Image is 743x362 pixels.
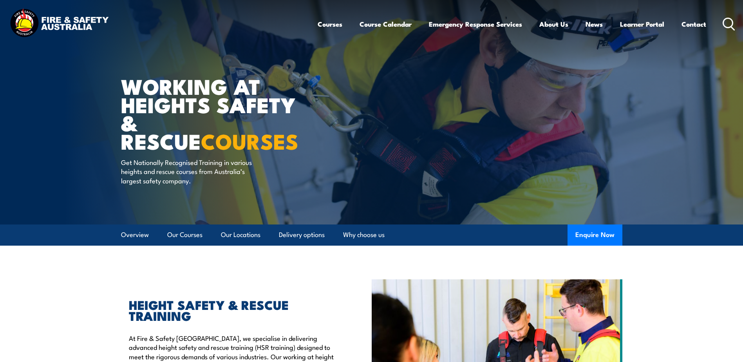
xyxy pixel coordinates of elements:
a: Contact [682,14,706,34]
a: Emergency Response Services [429,14,522,34]
a: Why choose us [343,224,385,245]
a: Our Locations [221,224,260,245]
a: Courses [318,14,342,34]
h1: WORKING AT HEIGHTS SAFETY & RESCUE [121,77,315,150]
a: About Us [539,14,568,34]
button: Enquire Now [568,224,622,246]
p: Get Nationally Recognised Training in various heights and rescue courses from Australia’s largest... [121,157,264,185]
h2: HEIGHT SAFETY & RESCUE TRAINING [129,299,336,321]
a: Course Calendar [360,14,412,34]
a: News [586,14,603,34]
a: Our Courses [167,224,202,245]
strong: COURSES [201,124,298,157]
a: Learner Portal [620,14,664,34]
a: Overview [121,224,149,245]
a: Delivery options [279,224,325,245]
